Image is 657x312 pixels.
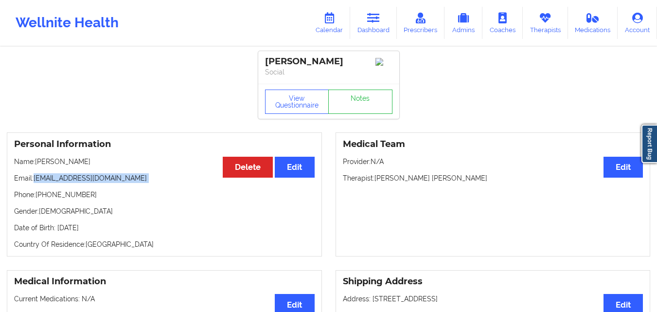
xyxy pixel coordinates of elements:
h3: Personal Information [14,139,315,150]
a: Calendar [308,7,350,39]
div: [PERSON_NAME] [265,56,392,67]
p: Name: [PERSON_NAME] [14,157,315,166]
a: Report Bug [641,125,657,163]
p: Provider: N/A [343,157,643,166]
p: Social [265,67,392,77]
a: Admins [444,7,482,39]
button: View Questionnaire [265,90,329,114]
button: Edit [604,157,643,178]
button: Edit [275,157,314,178]
p: Address: [STREET_ADDRESS] [343,294,643,304]
a: Medications [568,7,618,39]
h3: Medical Team [343,139,643,150]
a: Coaches [482,7,523,39]
p: Current Medications: N/A [14,294,315,304]
h3: Shipping Address [343,276,643,287]
p: Email: [EMAIL_ADDRESS][DOMAIN_NAME] [14,173,315,183]
button: Delete [223,157,273,178]
a: Dashboard [350,7,397,39]
a: Notes [328,90,392,114]
p: Country Of Residence: [GEOGRAPHIC_DATA] [14,239,315,249]
a: Prescribers [397,7,445,39]
p: Gender: [DEMOGRAPHIC_DATA] [14,206,315,216]
p: Therapist: [PERSON_NAME] [PERSON_NAME] [343,173,643,183]
p: Date of Birth: [DATE] [14,223,315,233]
h3: Medical Information [14,276,315,287]
a: Therapists [523,7,568,39]
p: Phone: [PHONE_NUMBER] [14,190,315,200]
a: Account [618,7,657,39]
img: Image%2Fplaceholer-image.png [375,58,392,66]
